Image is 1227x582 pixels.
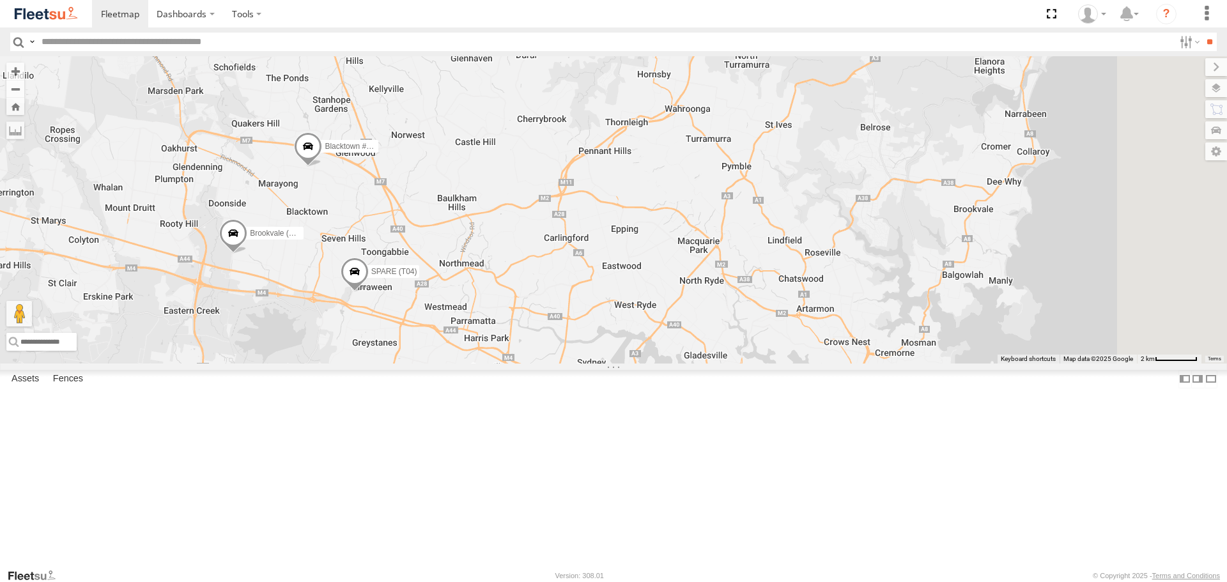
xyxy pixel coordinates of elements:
[1191,370,1204,388] label: Dock Summary Table to the Right
[555,572,604,579] div: Version: 308.01
[1208,356,1221,361] a: Terms (opens in new tab)
[27,33,37,51] label: Search Query
[325,142,461,151] span: Blacktown #1 (T09 - [PERSON_NAME])
[6,63,24,80] button: Zoom in
[1175,33,1202,51] label: Search Filter Options
[47,371,89,388] label: Fences
[6,80,24,98] button: Zoom out
[1178,370,1191,388] label: Dock Summary Table to the Left
[1156,4,1177,24] i: ?
[6,98,24,115] button: Zoom Home
[250,229,374,238] span: Brookvale (T10 - [PERSON_NAME])
[1141,355,1155,362] span: 2 km
[1205,370,1217,388] label: Hide Summary Table
[1063,355,1133,362] span: Map data ©2025 Google
[1205,142,1227,160] label: Map Settings
[1074,4,1111,24] div: Lachlan Holmes
[13,5,79,22] img: fleetsu-logo-horizontal.svg
[5,371,45,388] label: Assets
[1001,355,1056,364] button: Keyboard shortcuts
[371,267,417,276] span: SPARE (T04)
[6,121,24,139] label: Measure
[1152,572,1220,579] a: Terms and Conditions
[1093,572,1220,579] div: © Copyright 2025 -
[6,301,32,326] button: Drag Pegman onto the map to open Street View
[7,569,66,582] a: Visit our Website
[1137,355,1201,364] button: Map scale: 2 km per 63 pixels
